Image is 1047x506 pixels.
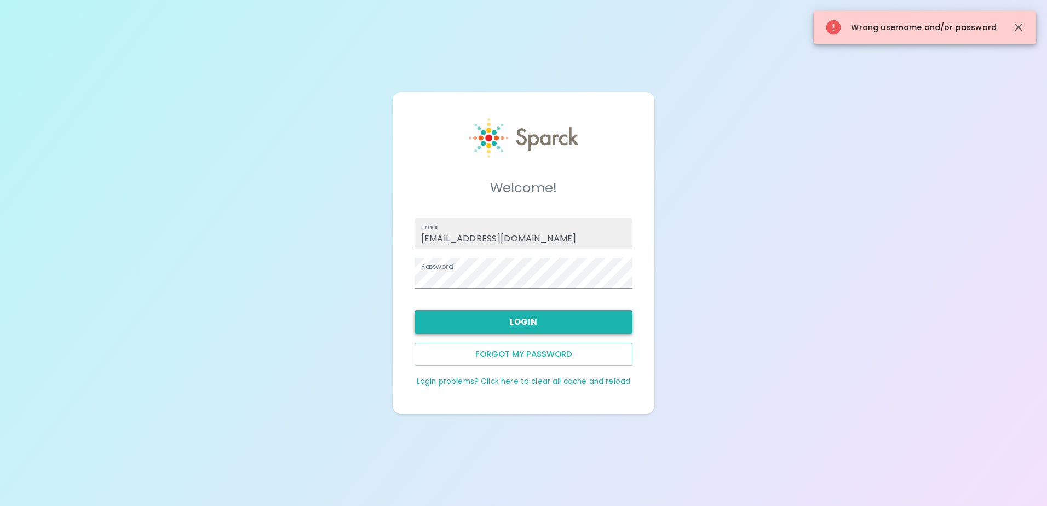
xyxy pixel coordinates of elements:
[469,118,578,158] img: Sparck logo
[421,262,453,271] label: Password
[417,376,630,387] a: Login problems? Click here to clear all cache and reload
[415,179,632,197] h5: Welcome!
[415,343,632,366] button: Forgot my password
[825,14,997,41] div: Wrong username and/or password
[415,311,632,334] button: Login
[421,222,439,232] label: Email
